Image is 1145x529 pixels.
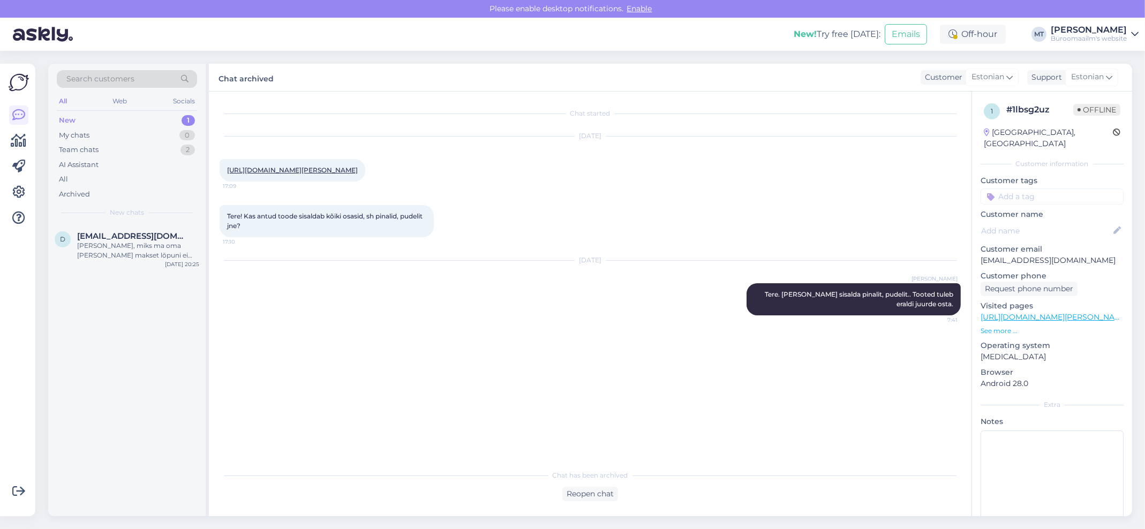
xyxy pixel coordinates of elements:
[1051,26,1139,43] a: [PERSON_NAME]Büroomaailm's website
[60,235,65,243] span: d
[220,255,961,265] div: [DATE]
[1071,71,1104,83] span: Estonian
[59,115,76,126] div: New
[165,260,199,268] div: [DATE] 20:25
[59,145,99,155] div: Team chats
[917,316,958,324] span: 7:41
[1006,103,1073,116] div: # 1lbsg2uz
[765,290,955,308] span: Tere. [PERSON_NAME] sisalda pinalit, pudelit.. Tooted tuleb eraldi juurde osta.
[1051,26,1127,34] div: [PERSON_NAME]
[624,4,656,13] span: Enable
[171,94,197,108] div: Socials
[562,487,618,501] div: Reopen chat
[981,270,1124,282] p: Customer phone
[984,127,1113,149] div: [GEOGRAPHIC_DATA], [GEOGRAPHIC_DATA]
[182,115,195,126] div: 1
[227,166,358,174] a: [URL][DOMAIN_NAME][PERSON_NAME]
[991,107,993,115] span: 1
[981,300,1124,312] p: Visited pages
[981,326,1124,336] p: See more ...
[59,189,90,200] div: Archived
[219,70,274,85] label: Chat archived
[553,471,628,480] span: Chat has been archived
[180,145,195,155] div: 2
[111,94,130,108] div: Web
[1027,72,1062,83] div: Support
[981,159,1124,169] div: Customer information
[794,29,817,39] b: New!
[59,160,99,170] div: AI Assistant
[220,109,961,118] div: Chat started
[981,209,1124,220] p: Customer name
[981,416,1124,427] p: Notes
[981,175,1124,186] p: Customer tags
[885,24,927,44] button: Emails
[794,28,880,41] div: Try free [DATE]:
[1031,27,1046,42] div: MT
[223,182,263,190] span: 17:09
[981,255,1124,266] p: [EMAIL_ADDRESS][DOMAIN_NAME]
[981,400,1124,410] div: Extra
[223,238,263,246] span: 17:10
[57,94,69,108] div: All
[77,231,189,241] span: dhea60@hotmail.com
[66,73,134,85] span: Search customers
[227,212,424,230] span: Tere! Kas antud toode sisaldab kõiki osasid, sh pinalid, pudelit jne?
[981,340,1124,351] p: Operating system
[220,131,961,141] div: [DATE]
[59,174,68,185] div: All
[981,367,1124,378] p: Browser
[981,378,1124,389] p: Android 28.0
[921,72,962,83] div: Customer
[110,208,144,217] span: New chats
[1051,34,1127,43] div: Büroomaailm's website
[981,188,1124,205] input: Add a tag
[59,130,89,141] div: My chats
[971,71,1004,83] span: Estonian
[179,130,195,141] div: 0
[940,25,1006,44] div: Off-hour
[912,275,958,283] span: [PERSON_NAME]
[981,312,1128,322] a: [URL][DOMAIN_NAME][PERSON_NAME]
[9,72,29,93] img: Askly Logo
[981,351,1124,362] p: [MEDICAL_DATA]
[981,225,1111,237] input: Add name
[77,241,199,260] div: [PERSON_NAME], miks ma oma [PERSON_NAME] makset lõpuni ei saa teha?
[1073,104,1120,116] span: Offline
[981,282,1078,296] div: Request phone number
[981,244,1124,255] p: Customer email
